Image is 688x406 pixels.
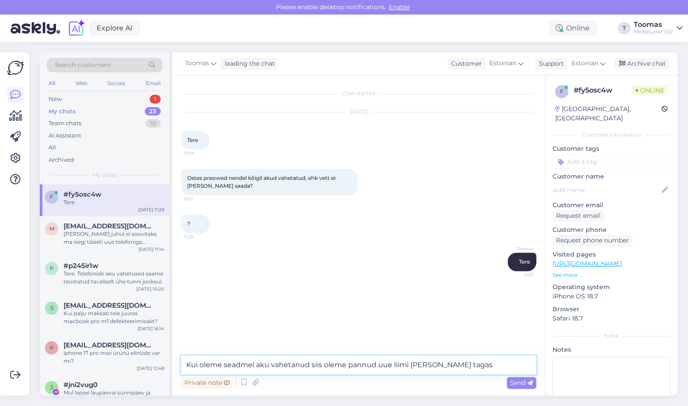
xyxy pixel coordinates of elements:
[555,104,662,123] div: [GEOGRAPHIC_DATA], [GEOGRAPHIC_DATA]
[64,349,164,365] div: iphone 17 pro max ürünü elinizde var mı?
[634,21,683,35] a: ToomasMobipunkt OÜ
[553,283,670,292] p: Operating system
[150,95,161,104] div: 1
[489,59,516,68] span: Estonian
[618,22,630,34] div: T
[510,379,533,387] span: Send
[632,86,668,95] span: Online
[144,78,162,89] div: Email
[181,89,536,97] div: Chat started
[553,201,670,210] p: Customer email
[64,262,98,270] span: #p245ir1w
[7,60,24,76] img: Askly Logo
[447,59,482,68] div: Customer
[553,271,670,279] p: See more ...
[74,78,89,89] div: Web
[184,234,217,240] span: 11:29
[634,21,673,28] div: Toomas
[553,185,660,195] input: Add name
[145,107,161,116] div: 23
[184,150,217,156] span: 11:09
[64,190,102,198] span: #fy5osc4w
[553,155,670,168] input: Add a tag
[187,175,337,189] span: Ostes preowed nendel kõigil akud vahetatud, ehk vett ei [PERSON_NAME] saada?
[136,286,164,292] div: [DATE] 10:20
[146,119,161,128] div: 10
[614,58,669,70] div: Archive chat
[553,172,670,181] p: Customer name
[47,78,57,89] div: All
[187,220,190,227] span: ?
[49,119,81,128] div: Team chats
[553,225,670,235] p: Customer phone
[184,196,217,202] span: 11:10
[185,59,209,68] span: Toomas
[187,137,198,143] span: Tere
[64,302,155,309] span: simson.oliver@gmail.com
[139,246,164,253] div: [DATE] 11:14
[49,131,81,140] div: AI Assistant
[553,314,670,323] p: Safari 18.7
[49,107,76,116] div: My chats
[386,3,412,11] span: Enable
[553,292,670,301] p: iPhone OS 18.7
[105,78,127,89] div: Socials
[553,345,670,354] p: Notes
[535,59,564,68] div: Support
[553,235,632,246] div: Request phone number
[55,60,111,70] span: Search customers
[574,85,632,96] div: # fy5osc4w
[500,246,534,252] span: Toomas
[181,108,536,116] div: [DATE]
[553,210,604,222] div: Request email
[50,384,53,391] span: j
[50,194,53,200] span: f
[64,341,155,349] span: kebeci@yahoo.com
[553,144,670,153] p: Customer tags
[93,171,117,179] span: My chats
[549,20,597,36] div: Online
[49,156,74,164] div: Archived
[50,344,54,351] span: k
[634,28,673,35] div: Mobipunkt OÜ
[553,250,670,259] p: Visited pages
[553,332,670,340] div: Extra
[67,19,86,37] img: explore-ai
[553,305,670,314] p: Browser
[64,230,164,246] div: [PERSON_NAME] juhul ei soovitaks ma isegi täiesti uue telefoniga [PERSON_NAME], sest telefonid ei...
[89,21,140,36] a: Explore AI
[49,143,56,152] div: All
[181,356,536,374] textarea: Kui oleme seadmel aku vahetanud siis oleme pannud uue liimi [PERSON_NAME] taga
[64,222,155,230] span: mark.ossinovski@gmail.com
[64,198,164,206] div: Tere
[138,206,164,213] div: [DATE] 11:29
[138,325,164,332] div: [DATE] 16:14
[500,272,534,278] span: 11:33
[64,389,164,405] div: Mul lapsel laupäeval sünnipäev ja [PERSON_NAME] viia kingi ja kas laadia on [PERSON_NAME] või pea...
[560,88,564,95] span: f
[553,260,622,268] a: [URL][DOMAIN_NAME]
[50,305,53,311] span: s
[221,59,275,68] div: leading the chat
[49,225,54,232] span: m
[519,258,530,265] span: Tere
[571,59,598,68] span: Estonian
[49,95,62,104] div: New
[50,265,54,272] span: p
[64,381,98,389] span: #jni2vug0
[64,309,164,325] div: Kui palju maksab teie juures macbook pro m1 defekteerimisakt?
[181,377,233,389] div: Private note
[137,365,164,372] div: [DATE] 12:48
[553,131,670,139] div: Customer information
[64,270,164,286] div: Tere. Telefonide aku vahetused saame teostatud tavaliselt ühe tunni jooksul.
